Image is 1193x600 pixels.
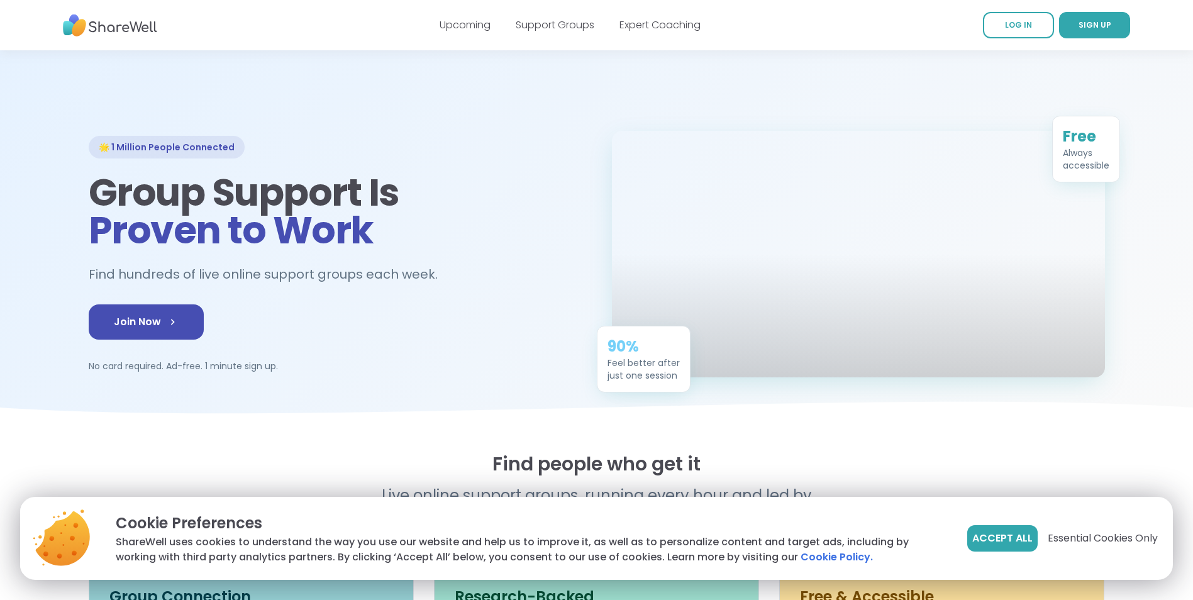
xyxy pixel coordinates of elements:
[440,18,491,32] a: Upcoming
[89,453,1105,475] h2: Find people who get it
[1048,531,1158,546] span: Essential Cookies Only
[983,12,1054,38] a: LOG IN
[89,174,582,249] h1: Group Support Is
[114,314,179,330] span: Join Now
[89,264,451,285] h2: Find hundreds of live online support groups each week.
[608,357,680,382] div: Feel better after just one session
[63,8,157,43] img: ShareWell Nav Logo
[116,535,947,565] p: ShareWell uses cookies to understand the way you use our website and help us to improve it, as we...
[1005,19,1032,30] span: LOG IN
[967,525,1038,552] button: Accept All
[89,360,582,372] p: No card required. Ad-free. 1 minute sign up.
[89,136,245,158] div: 🌟 1 Million People Connected
[116,512,947,535] p: Cookie Preferences
[1063,147,1109,172] div: Always accessible
[516,18,594,32] a: Support Groups
[1079,19,1111,30] span: SIGN UP
[801,550,873,565] a: Cookie Policy.
[608,336,680,357] div: 90%
[972,531,1033,546] span: Accept All
[1059,12,1130,38] a: SIGN UP
[1063,126,1109,147] div: Free
[89,204,374,257] span: Proven to Work
[355,486,838,526] p: Live online support groups, running every hour and led by real people.
[89,304,204,340] a: Join Now
[619,18,701,32] a: Expert Coaching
